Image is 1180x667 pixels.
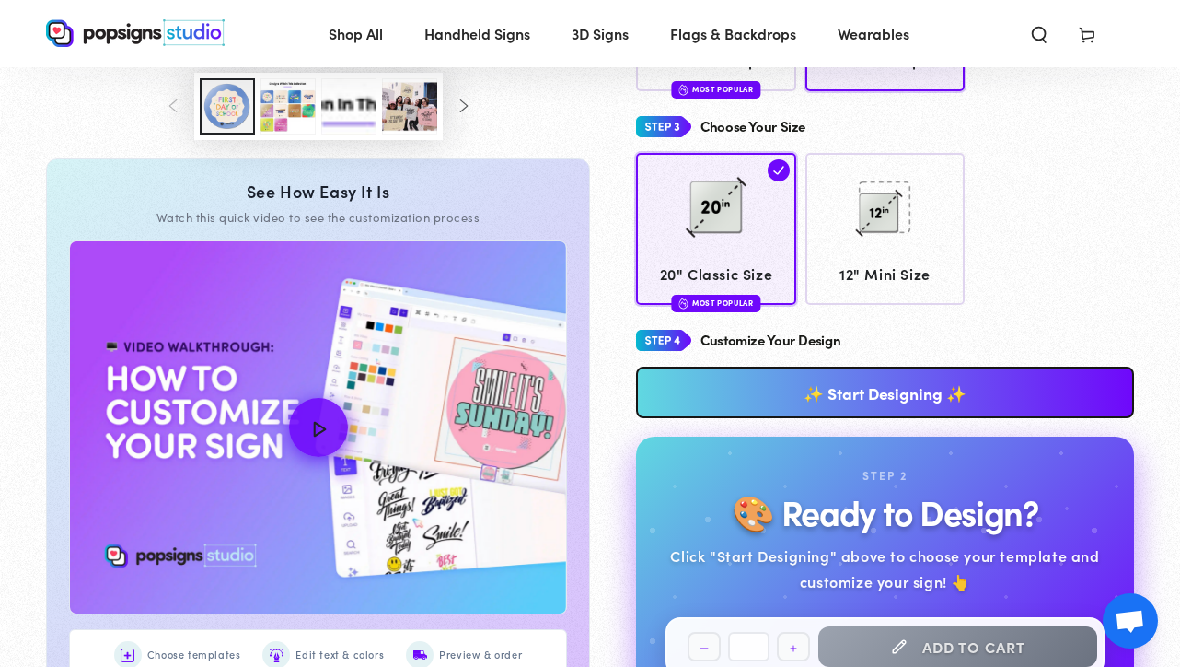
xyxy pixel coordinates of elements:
button: Slide left [154,87,194,127]
h4: Customize Your Design [700,333,840,348]
div: Step 2 [862,466,908,486]
summary: Search our site [1015,13,1063,53]
a: Wearables [824,9,923,58]
img: Popsigns Studio [46,19,225,47]
button: Load image 4 in gallery view [321,78,376,135]
h4: Choose Your Size [700,119,805,135]
a: 12 12" Mini Size [805,153,966,305]
img: Preview & order [413,649,427,662]
button: How to Customize Your Design [70,241,566,614]
span: Edit text & colors [295,646,384,664]
img: Step 4 [636,323,691,357]
span: Handheld Signs [424,20,530,47]
span: Wearables [838,20,909,47]
button: Load image 2 in gallery view [200,78,255,135]
button: Load image 3 in gallery view [260,78,316,135]
span: Choose templates [147,646,241,664]
button: Load image 5 in gallery view [382,78,437,135]
span: 3D Signs [572,20,629,47]
a: ✨ Start Designing ✨ [636,367,1134,418]
span: Flags & Backdrops [670,20,796,47]
a: Open chat [1103,593,1158,649]
button: Start Designing First [818,626,1097,667]
a: Shop All [315,9,397,58]
h2: 🎨 Ready to Design? [732,493,1037,531]
img: check.svg [768,159,790,181]
a: 3D Signs [558,9,642,58]
div: Click "Start Designing" above to choose your template and customize your sign! 👆 [665,543,1105,596]
img: Choose templates [121,649,134,662]
a: Flags & Backdrops [656,9,810,58]
span: Shop All [329,20,383,47]
button: Slide right [443,87,483,127]
div: Most Popular [671,81,760,99]
span: 20" Classic Size [645,261,788,287]
div: Watch this quick video to see the customization process [69,209,567,226]
img: fire.svg [678,297,688,310]
div: Most Popular [671,295,760,312]
img: 20 [670,161,762,253]
img: fire.svg [678,83,688,96]
img: 12 [839,161,931,253]
span: 12" Mini Size [814,261,956,287]
img: Step 3 [636,110,691,144]
a: 20 20" Classic Size Most Popular [636,153,796,305]
div: See How Easy It Is [69,181,567,202]
a: Handheld Signs [411,9,544,58]
span: Preview & order [439,646,522,664]
img: Edit text & colors [270,649,283,662]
